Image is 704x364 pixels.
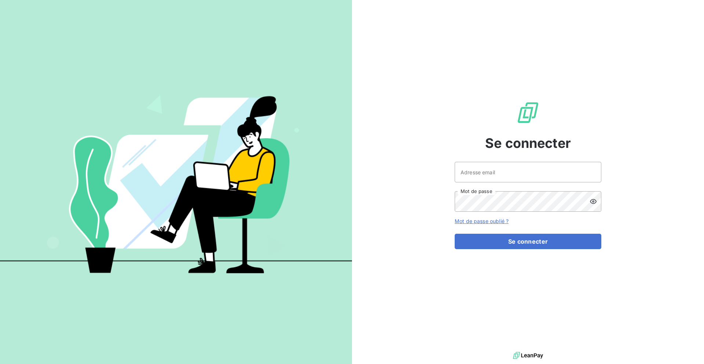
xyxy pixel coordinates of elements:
input: placeholder [455,162,601,182]
img: Logo LeanPay [516,101,540,124]
button: Se connecter [455,234,601,249]
span: Se connecter [485,133,571,153]
a: Mot de passe oublié ? [455,218,509,224]
img: logo [513,350,543,361]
